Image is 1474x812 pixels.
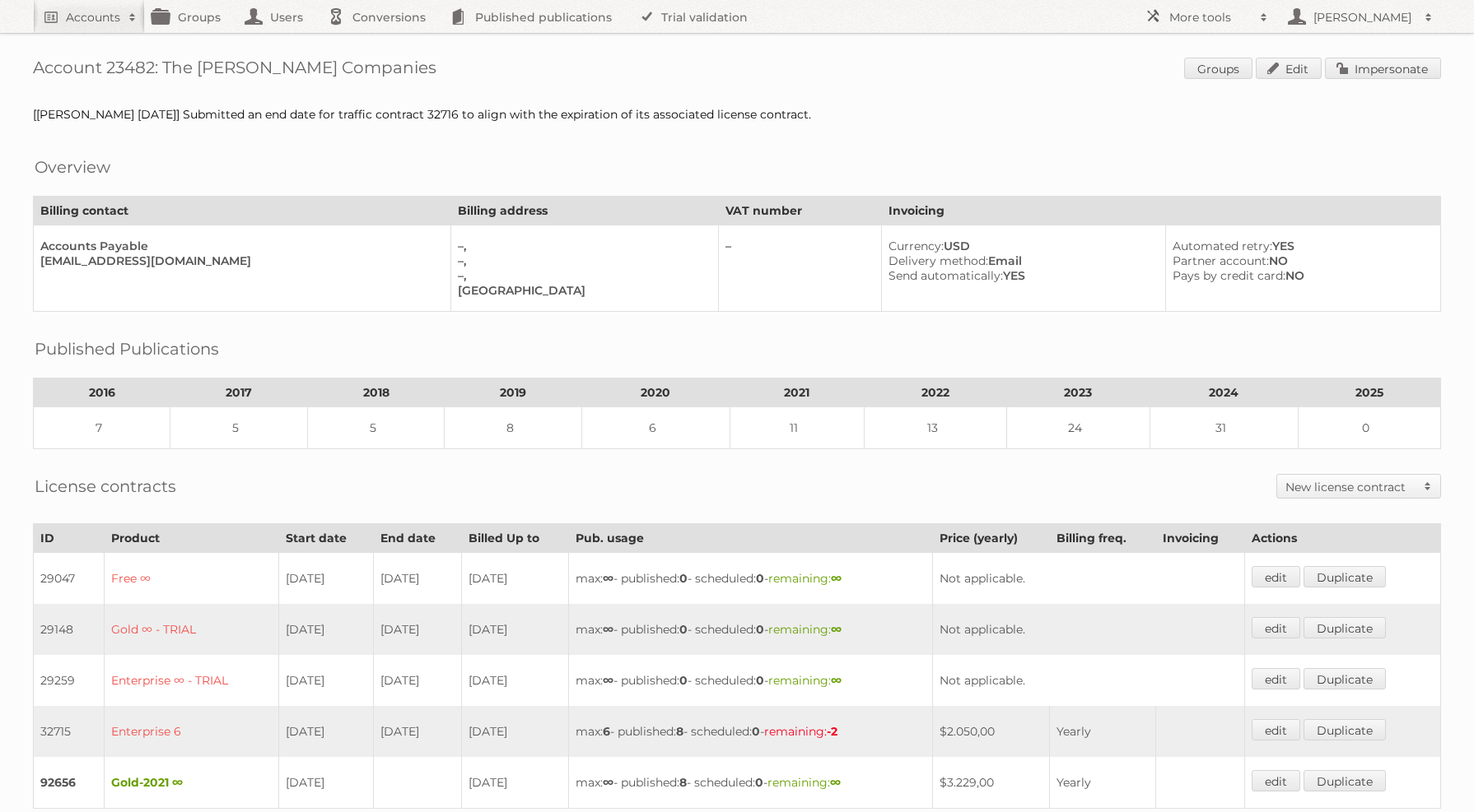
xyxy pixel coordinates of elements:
[278,524,373,553] th: Start date
[581,378,730,407] th: 2020
[1252,566,1300,587] a: edit
[768,622,842,637] span: remaining:
[461,524,569,553] th: Billed Up to
[603,571,613,586] strong: ∞
[278,553,373,605] td: [DATE]
[461,604,569,655] td: [DATE]
[35,336,219,361] h2: Published Publications
[1325,58,1441,79] a: Impersonate
[569,757,932,809] td: max: - published: - scheduled: -
[1169,9,1252,26] h2: More tools
[278,757,373,809] td: [DATE]
[34,757,105,809] td: 92656
[569,706,932,757] td: max: - published: - scheduled: -
[1298,378,1440,407] th: 2025
[307,378,444,407] th: 2018
[33,58,1441,82] h1: Account 23482: The [PERSON_NAME] Companies
[34,655,105,706] td: 29259
[170,378,307,407] th: 2017
[1416,475,1440,498] span: Toggle
[1252,770,1300,791] a: edit
[730,407,864,449] td: 11
[1173,253,1427,268] div: NO
[451,197,719,225] th: Billing address
[35,155,110,179] h2: Overview
[1173,268,1427,283] div: NO
[932,553,1244,605] td: Not applicable.
[831,571,842,586] strong: ∞
[1049,706,1155,757] td: Yearly
[278,706,373,757] td: [DATE]
[932,757,1049,809] td: $3.229,00
[603,622,613,637] strong: ∞
[1173,268,1285,283] span: Pays by credit card:
[679,673,688,688] strong: 0
[882,197,1441,225] th: Invoicing
[1184,58,1252,79] a: Groups
[889,239,1152,253] div: USD
[374,706,461,757] td: [DATE]
[1304,668,1386,689] a: Duplicate
[445,378,581,407] th: 2019
[1049,524,1155,553] th: Billing freq.
[569,553,932,605] td: max: - published: - scheduled: -
[889,253,988,268] span: Delivery method:
[889,253,1152,268] div: Email
[1155,524,1244,553] th: Invoicing
[458,253,705,268] div: –,
[105,604,279,655] td: Gold ∞ - TRIAL
[105,706,279,757] td: Enterprise 6
[679,571,688,586] strong: 0
[768,673,842,688] span: remaining:
[34,553,105,605] td: 29047
[1252,719,1300,740] a: edit
[1252,617,1300,638] a: edit
[756,571,764,586] strong: 0
[34,706,105,757] td: 32715
[1173,239,1272,253] span: Automated retry:
[461,655,569,706] td: [DATE]
[718,225,882,312] td: –
[1285,479,1416,495] h2: New license contract
[603,724,610,739] strong: 6
[679,622,688,637] strong: 0
[445,407,581,449] td: 8
[889,268,1003,283] span: Send automatically:
[603,673,613,688] strong: ∞
[1304,566,1386,587] a: Duplicate
[34,524,105,553] th: ID
[1309,9,1416,26] h2: [PERSON_NAME]
[105,655,279,706] td: Enterprise ∞ - TRIAL
[1304,617,1386,638] a: Duplicate
[1150,407,1298,449] td: 31
[1007,407,1150,449] td: 24
[307,407,444,449] td: 5
[679,775,687,790] strong: 8
[756,673,764,688] strong: 0
[932,706,1049,757] td: $2.050,00
[1256,58,1322,79] a: Edit
[730,378,864,407] th: 2021
[764,724,837,739] span: remaining:
[105,524,279,553] th: Product
[105,553,279,605] td: Free ∞
[932,524,1049,553] th: Price (yearly)
[461,706,569,757] td: [DATE]
[755,775,763,790] strong: 0
[40,239,437,253] div: Accounts Payable
[756,622,764,637] strong: 0
[374,553,461,605] td: [DATE]
[1007,378,1150,407] th: 2023
[889,239,944,253] span: Currency:
[40,253,437,268] div: [EMAIL_ADDRESS][DOMAIN_NAME]
[105,757,279,809] td: Gold-2021 ∞
[676,724,683,739] strong: 8
[767,775,841,790] span: remaining:
[461,757,569,809] td: [DATE]
[932,604,1244,655] td: Not applicable.
[1304,770,1386,791] a: Duplicate
[1150,378,1298,407] th: 2024
[374,604,461,655] td: [DATE]
[66,9,120,26] h2: Accounts
[1049,757,1155,809] td: Yearly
